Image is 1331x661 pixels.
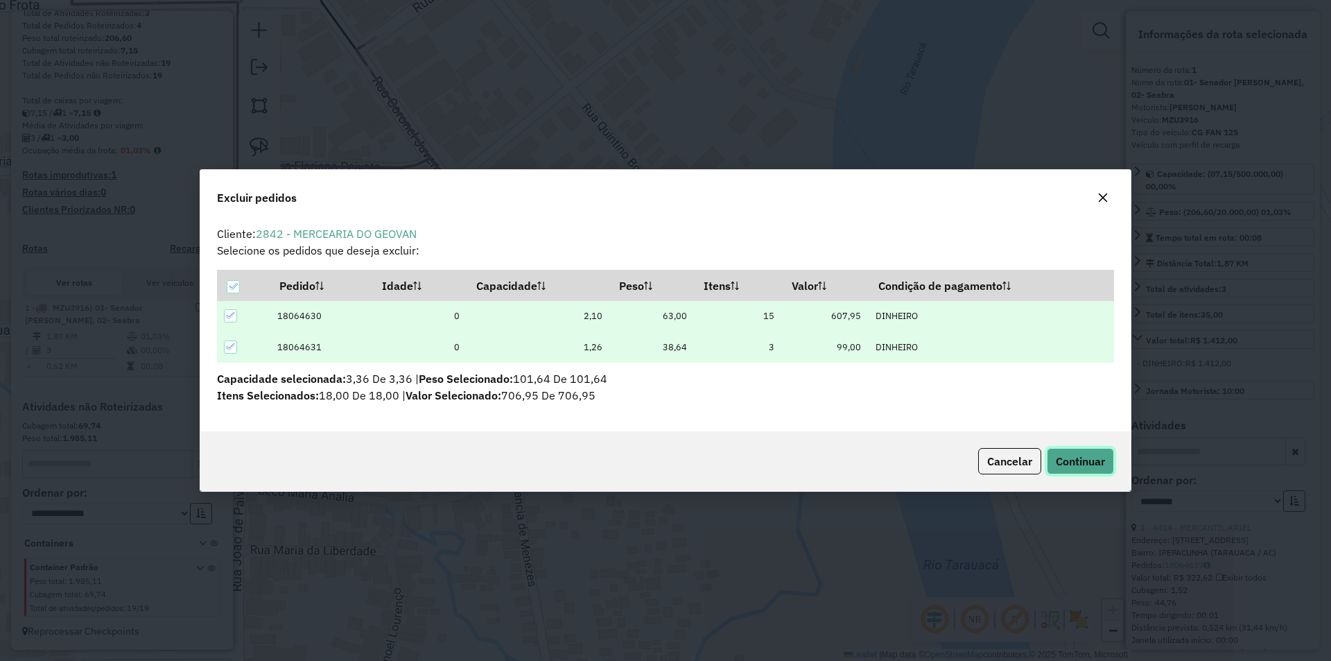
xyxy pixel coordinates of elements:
[694,271,782,300] th: Itens
[217,242,1114,259] p: Selecione os pedidos que deseja excluir:
[270,332,373,363] td: 18064631
[694,300,782,332] td: 15
[467,332,610,363] td: 1,26
[217,189,297,206] span: Excluir pedidos
[217,227,417,241] span: Cliente:
[782,332,869,363] td: 99,00
[978,448,1041,474] button: Cancelar
[694,332,782,363] td: 3
[372,271,467,300] th: Idade
[217,370,1114,387] p: 3,36 De 3,36 | 101,64 De 101,64
[869,332,1114,363] td: DINHEIRO
[270,271,373,300] th: Pedido
[217,388,319,402] span: Itens Selecionados:
[609,300,694,332] td: 63,00
[217,388,406,402] span: 18,00 De 18,00 |
[609,271,694,300] th: Peso
[406,388,501,402] span: Valor Selecionado:
[1056,454,1105,468] span: Continuar
[256,227,417,241] a: 2842 - MERCEARIA DO GEOVAN
[782,271,869,300] th: Valor
[217,387,1114,404] p: 706,95 De 706,95
[467,300,610,332] td: 2,10
[782,300,869,332] td: 607,95
[217,372,346,386] span: Capacidade selecionada:
[609,332,694,363] td: 38,64
[372,332,467,363] td: 0
[419,372,513,386] span: Peso Selecionado:
[1047,448,1114,474] button: Continuar
[987,454,1032,468] span: Cancelar
[270,300,373,332] td: 18064630
[467,271,610,300] th: Capacidade
[372,300,467,332] td: 0
[869,300,1114,332] td: DINHEIRO
[869,271,1114,300] th: Condição de pagamento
